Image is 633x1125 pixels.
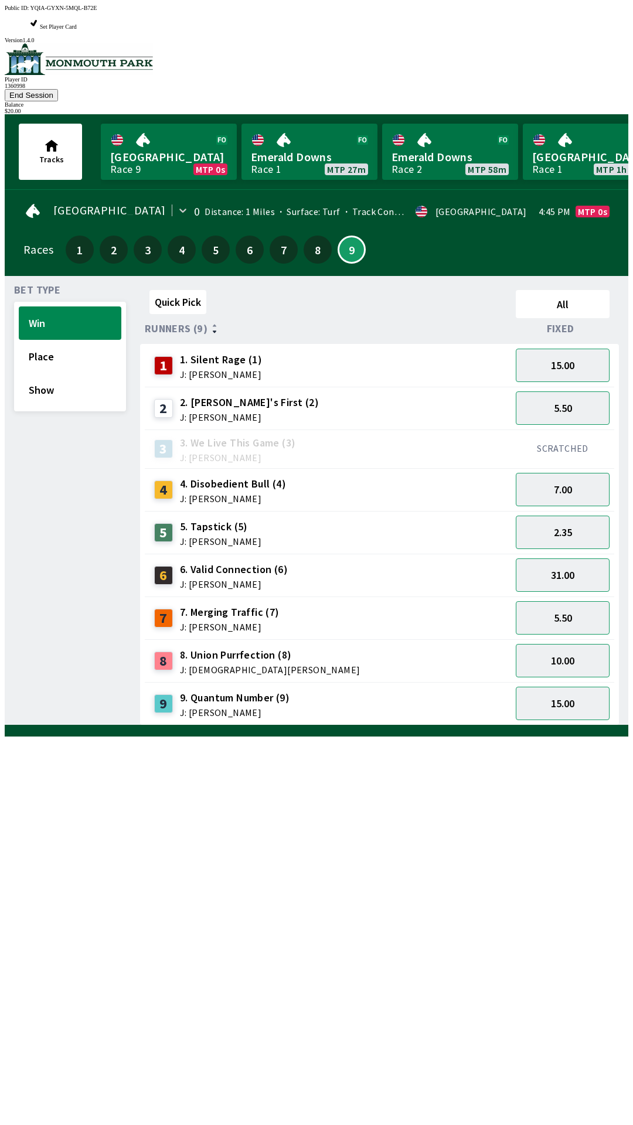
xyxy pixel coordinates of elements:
span: Fixed [547,324,574,333]
div: Player ID [5,76,628,83]
span: 9. Quantum Number (9) [180,690,290,705]
button: 15.00 [516,349,610,382]
div: 4 [154,480,173,499]
span: J: [PERSON_NAME] [180,494,286,503]
span: 31.00 [551,568,574,582]
span: MTP 27m [327,165,366,174]
span: 3. We Live This Game (3) [180,435,296,451]
div: [GEOGRAPHIC_DATA] [435,207,527,216]
span: 5.50 [554,401,572,415]
button: Tracks [19,124,82,180]
span: Place [29,350,111,363]
button: 5.50 [516,391,610,425]
a: Emerald DownsRace 2MTP 58m [382,124,518,180]
span: J: [PERSON_NAME] [180,579,288,589]
span: All [521,298,604,311]
img: venue logo [5,43,153,75]
button: 7.00 [516,473,610,506]
span: 7. Merging Traffic (7) [180,605,280,620]
div: 1 [154,356,173,375]
span: 7.00 [554,483,572,496]
span: 7 [273,246,295,254]
button: 4 [168,236,196,264]
span: MTP 0s [196,165,225,174]
span: Tracks [39,154,64,165]
span: 5. Tapstick (5) [180,519,261,534]
span: 5.50 [554,611,572,625]
div: 7 [154,609,173,628]
div: 3 [154,439,173,458]
div: 0 [194,207,200,216]
div: 5 [154,523,173,542]
span: Emerald Downs [251,149,368,165]
button: 2.35 [516,516,610,549]
div: Race 2 [392,165,422,174]
span: 2 [103,246,125,254]
span: J: [PERSON_NAME] [180,412,319,422]
span: 9 [342,247,362,253]
button: 7 [270,236,298,264]
div: Runners (9) [145,323,511,335]
span: 6. Valid Connection (6) [180,562,288,577]
span: 15.00 [551,359,574,372]
span: J: [PERSON_NAME] [180,370,262,379]
span: [GEOGRAPHIC_DATA] [53,206,166,215]
div: SCRATCHED [516,442,610,454]
span: MTP 0s [578,207,607,216]
div: Race 1 [532,165,563,174]
button: Show [19,373,121,407]
span: Runners (9) [145,324,207,333]
div: Race 9 [110,165,141,174]
div: Race 1 [251,165,281,174]
span: 3 [137,246,159,254]
span: J: [PERSON_NAME] [180,708,290,717]
div: 1360998 [5,83,628,89]
span: Distance: 1 Miles [205,206,275,217]
span: Track Condition: Firm [341,206,444,217]
button: Win [19,306,121,340]
span: 2.35 [554,526,572,539]
span: 10.00 [551,654,574,667]
span: 8. Union Purrfection (8) [180,647,360,663]
button: 5.50 [516,601,610,635]
div: Version 1.4.0 [5,37,628,43]
span: 4 [171,246,193,254]
span: J: [DEMOGRAPHIC_DATA][PERSON_NAME] [180,665,360,674]
button: 15.00 [516,687,610,720]
span: Surface: Turf [275,206,341,217]
span: 6 [239,246,261,254]
button: All [516,290,610,318]
div: Balance [5,101,628,108]
span: 1 [69,246,91,254]
a: [GEOGRAPHIC_DATA]Race 9MTP 0s [101,124,237,180]
div: Fixed [511,323,614,335]
span: 1. Silent Rage (1) [180,352,262,367]
span: Show [29,383,111,397]
button: Place [19,340,121,373]
div: 9 [154,694,173,713]
a: Emerald DownsRace 1MTP 27m [241,124,377,180]
button: 3 [134,236,162,264]
span: YQIA-GYXN-5MQL-B72E [30,5,97,11]
span: Emerald Downs [392,149,509,165]
div: 6 [154,566,173,585]
button: 8 [304,236,332,264]
button: 6 [236,236,264,264]
button: 1 [66,236,94,264]
button: 10.00 [516,644,610,677]
span: 5 [205,246,227,254]
span: 4:45 PM [539,207,571,216]
span: [GEOGRAPHIC_DATA] [110,149,227,165]
button: 5 [202,236,230,264]
span: 8 [307,246,329,254]
div: 8 [154,652,173,670]
button: End Session [5,89,58,101]
div: Races [23,245,53,254]
span: J: [PERSON_NAME] [180,622,280,632]
div: Public ID: [5,5,628,11]
button: 2 [100,236,128,264]
span: Bet Type [14,285,60,295]
span: 2. [PERSON_NAME]'s First (2) [180,395,319,410]
button: 9 [338,236,366,264]
div: 2 [154,399,173,418]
